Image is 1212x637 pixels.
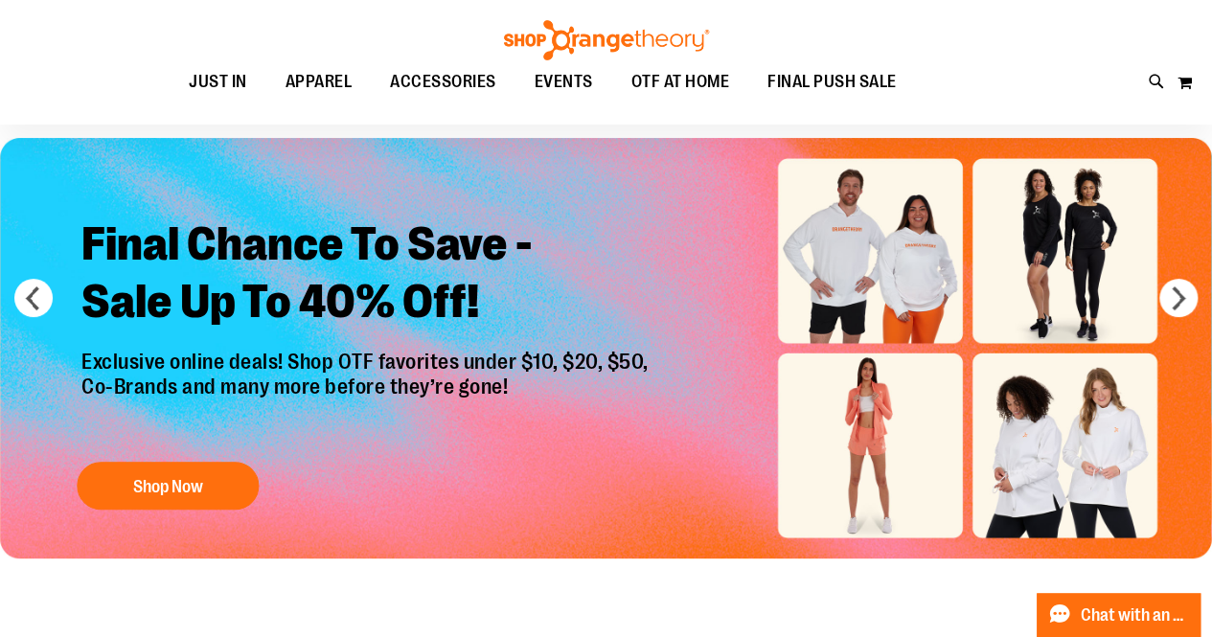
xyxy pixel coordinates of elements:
span: OTF AT HOME [631,60,730,103]
span: FINAL PUSH SALE [767,60,897,103]
a: Final Chance To Save -Sale Up To 40% Off! Exclusive online deals! Shop OTF favorites under $10, $... [67,201,668,520]
p: Exclusive online deals! Shop OTF favorites under $10, $20, $50, Co-Brands and many more before th... [67,350,668,444]
button: Chat with an Expert [1037,593,1201,637]
span: JUST IN [189,60,247,103]
button: next [1159,279,1198,317]
span: Chat with an Expert [1081,606,1189,625]
a: JUST IN [170,60,266,104]
a: FINAL PUSH SALE [748,60,916,104]
span: EVENTS [535,60,593,103]
a: ACCESSORIES [371,60,515,104]
a: OTF AT HOME [612,60,749,104]
a: APPAREL [266,60,372,104]
img: Shop Orangetheory [501,20,712,60]
button: Shop Now [77,462,259,510]
a: EVENTS [515,60,612,104]
h2: Final Chance To Save - Sale Up To 40% Off! [67,201,668,350]
span: ACCESSORIES [390,60,496,103]
button: prev [14,279,53,317]
span: APPAREL [286,60,353,103]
